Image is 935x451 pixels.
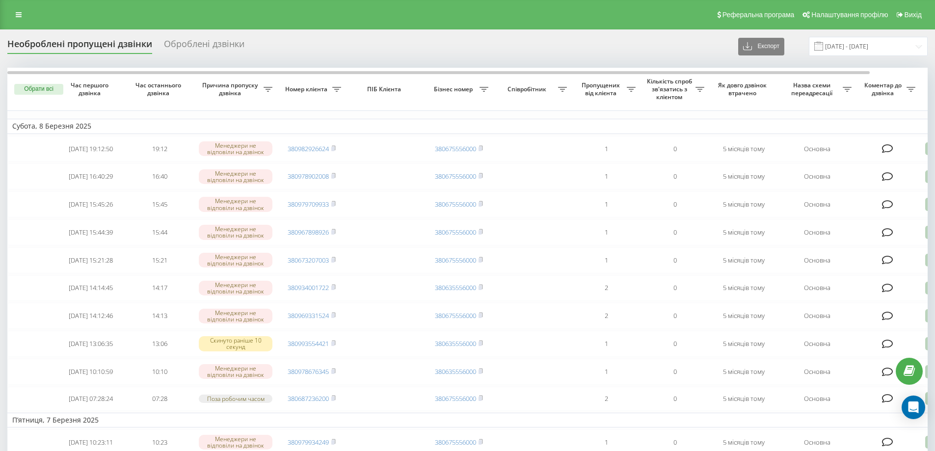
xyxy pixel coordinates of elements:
[125,219,194,245] td: 15:44
[435,283,476,292] a: 380635556000
[288,256,329,265] a: 380673207003
[709,331,778,357] td: 5 місяців тому
[288,172,329,181] a: 380978902008
[709,247,778,273] td: 5 місяців тому
[641,359,709,385] td: 0
[861,81,907,97] span: Коментар до дзвінка
[288,367,329,376] a: 380978676345
[199,169,272,184] div: Менеджери не відповіли на дзвінок
[572,387,641,411] td: 2
[641,219,709,245] td: 0
[125,247,194,273] td: 15:21
[199,435,272,450] div: Менеджери не відповіли на дзвінок
[435,438,476,447] a: 380675556000
[572,219,641,245] td: 1
[288,311,329,320] a: 380969331524
[709,359,778,385] td: 5 місяців тому
[125,275,194,301] td: 14:17
[288,394,329,403] a: 380687236200
[778,331,856,357] td: Основна
[435,256,476,265] a: 380675556000
[641,247,709,273] td: 0
[783,81,843,97] span: Назва схеми переадресації
[125,331,194,357] td: 13:06
[14,84,63,95] button: Обрати всі
[125,303,194,329] td: 14:13
[199,281,272,295] div: Менеджери не відповіли на дзвінок
[709,163,778,189] td: 5 місяців тому
[435,144,476,153] a: 380675556000
[717,81,770,97] span: Як довго дзвінок втрачено
[199,364,272,379] div: Менеджери не відповіли на дзвінок
[199,253,272,267] div: Менеджери не відповіли на дзвінок
[125,136,194,162] td: 19:12
[572,303,641,329] td: 2
[778,163,856,189] td: Основна
[902,396,925,419] div: Open Intercom Messenger
[572,247,641,273] td: 1
[577,81,627,97] span: Пропущених від клієнта
[288,438,329,447] a: 380979934249
[778,247,856,273] td: Основна
[56,191,125,217] td: [DATE] 15:45:26
[288,283,329,292] a: 380934001722
[498,85,558,93] span: Співробітник
[435,311,476,320] a: 380675556000
[641,163,709,189] td: 0
[641,303,709,329] td: 0
[709,136,778,162] td: 5 місяців тому
[709,191,778,217] td: 5 місяців тому
[56,247,125,273] td: [DATE] 15:21:28
[7,39,152,54] div: Необроблені пропущені дзвінки
[288,200,329,209] a: 380979709933
[572,136,641,162] td: 1
[435,200,476,209] a: 380675556000
[199,336,272,351] div: Скинуто раніше 10 секунд
[199,141,272,156] div: Менеджери не відповіли на дзвінок
[125,387,194,411] td: 07:28
[56,219,125,245] td: [DATE] 15:44:39
[56,387,125,411] td: [DATE] 07:28:24
[199,81,264,97] span: Причина пропуску дзвінка
[56,303,125,329] td: [DATE] 14:12:46
[641,136,709,162] td: 0
[435,228,476,237] a: 380675556000
[56,359,125,385] td: [DATE] 10:10:59
[435,367,476,376] a: 380635556000
[645,78,695,101] span: Кількість спроб зв'язатись з клієнтом
[199,395,272,403] div: Поза робочим часом
[709,275,778,301] td: 5 місяців тому
[811,11,888,19] span: Налаштування профілю
[778,275,856,301] td: Основна
[709,387,778,411] td: 5 місяців тому
[435,172,476,181] a: 380675556000
[709,219,778,245] td: 5 місяців тому
[709,303,778,329] td: 5 місяців тому
[199,197,272,212] div: Менеджери не відповіли на дзвінок
[429,85,480,93] span: Бізнес номер
[435,339,476,348] a: 380635556000
[778,387,856,411] td: Основна
[64,81,117,97] span: Час першого дзвінка
[722,11,795,19] span: Реферальна програма
[56,163,125,189] td: [DATE] 16:40:29
[125,359,194,385] td: 10:10
[56,275,125,301] td: [DATE] 14:14:45
[56,136,125,162] td: [DATE] 19:12:50
[641,331,709,357] td: 0
[641,275,709,301] td: 0
[435,394,476,403] a: 380675556000
[738,38,784,55] button: Експорт
[572,359,641,385] td: 1
[288,144,329,153] a: 380982926624
[778,303,856,329] td: Основна
[56,331,125,357] td: [DATE] 13:06:35
[125,191,194,217] td: 15:45
[282,85,332,93] span: Номер клієнта
[778,191,856,217] td: Основна
[133,81,186,97] span: Час останнього дзвінка
[199,225,272,239] div: Менеджери не відповіли на дзвінок
[572,191,641,217] td: 1
[778,219,856,245] td: Основна
[125,163,194,189] td: 16:40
